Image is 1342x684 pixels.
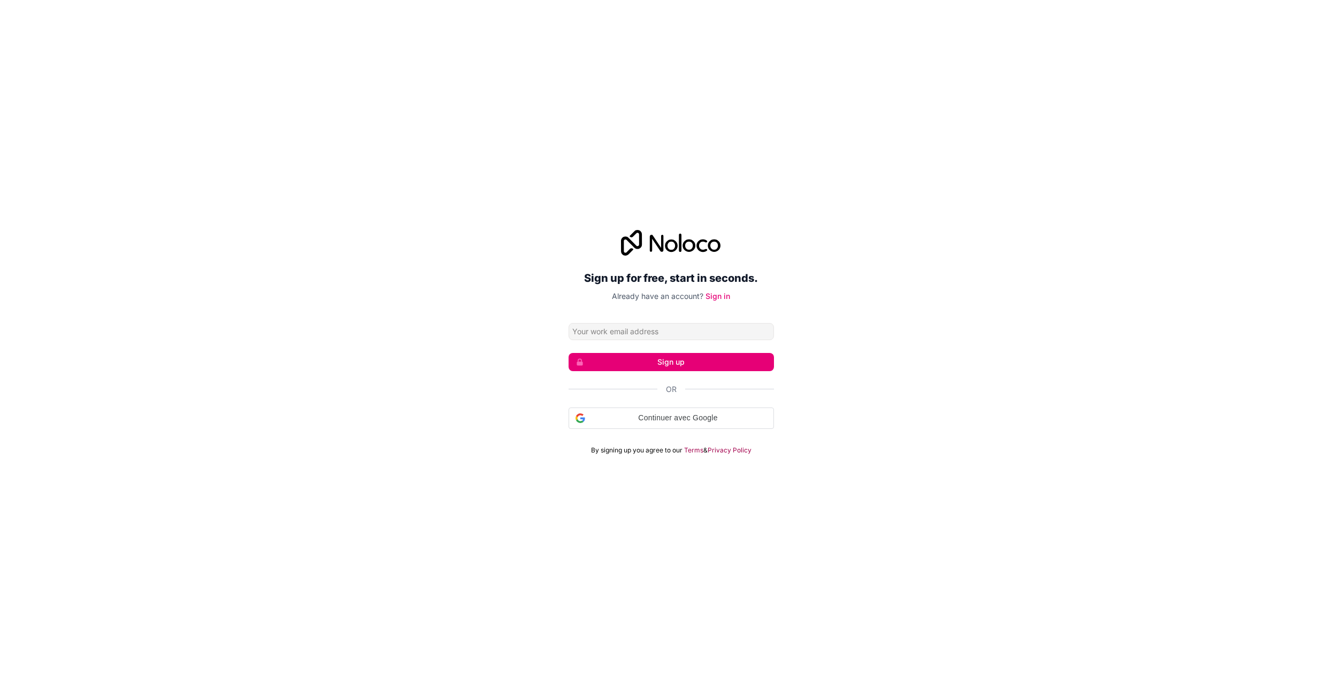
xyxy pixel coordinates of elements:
input: Email address [569,323,774,340]
span: Or [666,384,677,395]
div: Continuer avec Google [569,408,774,429]
button: Sign up [569,353,774,371]
a: Sign in [705,291,730,301]
a: Terms [684,446,703,455]
span: By signing up you agree to our [591,446,682,455]
h2: Sign up for free, start in seconds. [569,268,774,288]
span: Already have an account? [612,291,703,301]
span: Continuer avec Google [589,412,767,424]
span: & [703,446,708,455]
a: Privacy Policy [708,446,751,455]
